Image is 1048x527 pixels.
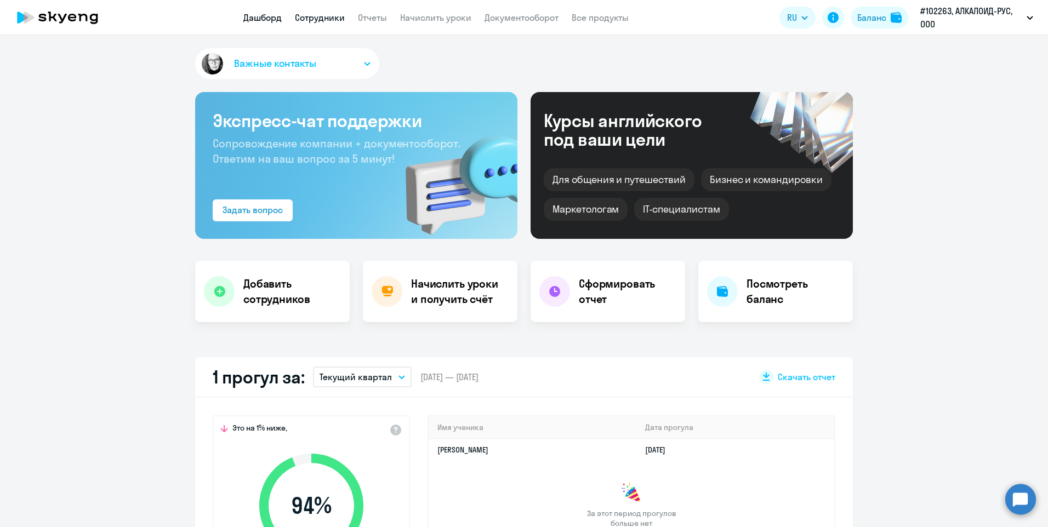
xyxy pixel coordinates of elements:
p: Текущий квартал [320,370,392,383]
span: Скачать отчет [778,371,835,383]
p: #102263, АЛКАЛОИД-РУС, ООО [920,4,1022,31]
th: Имя ученика [429,416,636,439]
a: Отчеты [358,12,387,23]
div: Для общения и путешествий [544,168,694,191]
img: avatar [200,51,225,77]
span: Важные контакты [234,56,316,71]
h4: Сформировать отчет [579,276,676,307]
div: Бизнес и командировки [701,168,831,191]
a: Документооборот [485,12,559,23]
span: RU [787,11,797,24]
h4: Добавить сотрудников [243,276,341,307]
h3: Экспресс-чат поддержки [213,110,500,131]
button: #102263, АЛКАЛОИД-РУС, ООО [915,4,1039,31]
div: Маркетологам [544,198,628,221]
button: Задать вопрос [213,199,293,221]
button: Текущий квартал [313,366,412,387]
button: Балансbalance [851,7,908,28]
img: balance [891,12,902,23]
img: bg-img [390,116,517,239]
h4: Посмотреть баланс [747,276,844,307]
h4: Начислить уроки и получить счёт [411,276,506,307]
button: Важные контакты [195,48,379,79]
span: 94 % [248,492,374,519]
th: Дата прогула [636,416,834,439]
button: RU [779,7,816,28]
img: congrats [620,482,642,504]
a: [PERSON_NAME] [437,445,488,455]
span: [DATE] — [DATE] [420,371,479,383]
div: Баланс [857,11,886,24]
h2: 1 прогул за: [213,366,304,388]
a: Сотрудники [295,12,345,23]
span: Сопровождение компании + документооборот. Ответим на ваш вопрос за 5 минут! [213,136,460,165]
a: Начислить уроки [400,12,471,23]
a: [DATE] [645,445,674,455]
a: Дашборд [243,12,282,23]
div: Курсы английского под ваши цели [544,111,731,148]
span: Это на 1% ниже, [232,423,287,436]
div: IT-специалистам [634,198,728,221]
a: Все продукты [572,12,629,23]
div: Задать вопрос [223,203,283,216]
